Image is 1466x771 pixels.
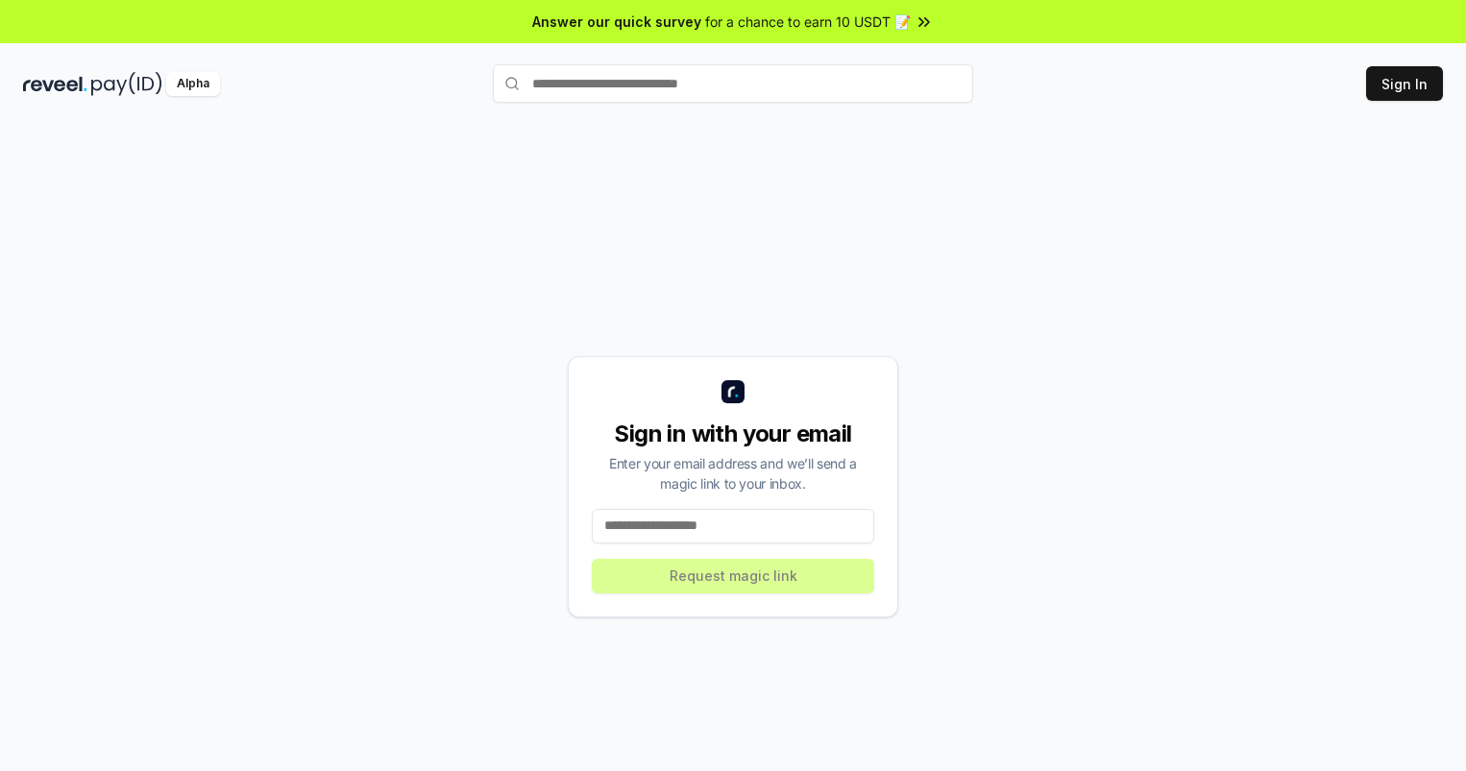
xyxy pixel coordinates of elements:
div: Alpha [166,72,220,96]
img: logo_small [721,380,745,403]
button: Sign In [1366,66,1443,101]
div: Sign in with your email [592,419,874,449]
img: pay_id [91,72,162,96]
span: Answer our quick survey [532,12,701,32]
img: reveel_dark [23,72,87,96]
span: for a chance to earn 10 USDT 📝 [705,12,911,32]
div: Enter your email address and we’ll send a magic link to your inbox. [592,453,874,494]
